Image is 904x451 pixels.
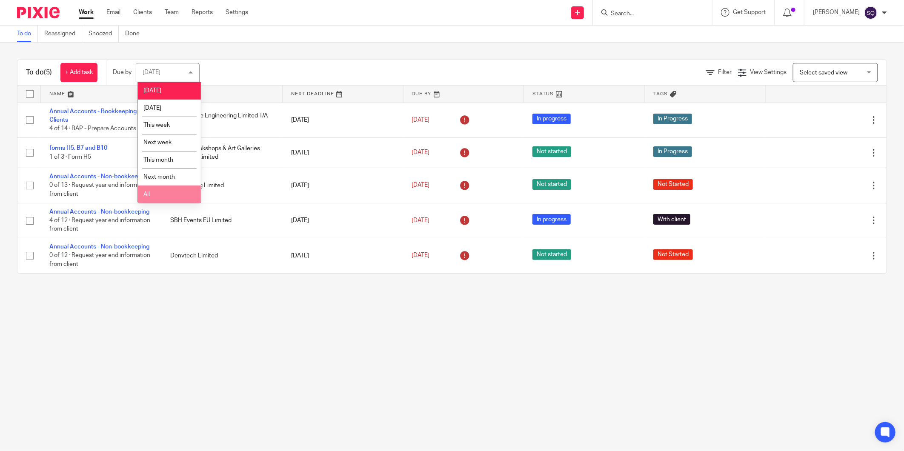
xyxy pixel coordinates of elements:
td: Denvtech Limited [162,238,283,273]
span: [DATE] [143,88,161,94]
a: Reassigned [44,26,82,42]
span: 1 of 3 · Form H5 [49,154,91,160]
td: [DATE] [283,168,403,203]
td: Kennys Bookshops & Art Galleries (Holdings) Limited [162,137,283,168]
div: [DATE] [143,69,160,75]
a: + Add task [60,63,97,82]
td: Ice Catering Limited [162,168,283,203]
span: (5) [44,69,52,76]
a: Annual Accounts - Non-bookkeeping [49,209,149,215]
span: Not started [532,146,571,157]
a: Email [106,8,120,17]
span: 0 of 13 · Request year end information from client [49,183,150,197]
span: Not started [532,179,571,190]
span: Not Started [653,179,693,190]
span: 4 of 12 · Request year end information from client [49,217,150,232]
h1: To do [26,68,52,77]
a: Annual Accounts - Non-bookkeeping [49,244,149,250]
span: Next month [143,174,175,180]
span: In Progress [653,114,692,124]
a: Annual Accounts - Bookkeeping Clients [49,108,137,123]
a: Settings [226,8,248,17]
a: Team [165,8,179,17]
img: Pixie [17,7,60,18]
span: 4 of 14 · BAP - Prepare Accounts [49,126,136,131]
span: View Settings [750,69,787,75]
a: To do [17,26,38,42]
p: Due by [113,68,132,77]
span: This week [143,122,170,128]
td: Kraken Core Engineering Limited T/A Rope Dock [162,103,283,137]
span: [DATE] [412,183,430,188]
span: Tags [653,91,668,96]
span: Select saved view [800,70,847,76]
span: With client [653,214,690,225]
a: forms H5, B7 and B10 [49,145,107,151]
span: In progress [532,214,571,225]
p: [PERSON_NAME] [813,8,860,17]
span: [DATE] [412,150,430,156]
span: This month [143,157,173,163]
td: [DATE] [283,238,403,273]
a: Done [125,26,146,42]
span: In progress [532,114,571,124]
td: SBH Events EU Limited [162,203,283,238]
span: Filter [718,69,732,75]
span: Get Support [733,9,766,15]
img: svg%3E [864,6,878,20]
input: Search [610,10,687,18]
a: Snoozed [89,26,119,42]
td: [DATE] [283,137,403,168]
span: [DATE] [143,105,161,111]
span: [DATE] [412,217,430,223]
span: [DATE] [412,117,430,123]
span: All [143,191,150,197]
a: Annual Accounts - Non-bookkeeping [49,174,149,180]
span: Not started [532,249,571,260]
span: [DATE] [412,253,430,259]
span: Next week [143,140,172,146]
span: 0 of 12 · Request year end information from client [49,253,150,268]
span: In Progress [653,146,692,157]
span: Not Started [653,249,693,260]
td: [DATE] [283,203,403,238]
td: [DATE] [283,103,403,137]
a: Work [79,8,94,17]
a: Clients [133,8,152,17]
a: Reports [192,8,213,17]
